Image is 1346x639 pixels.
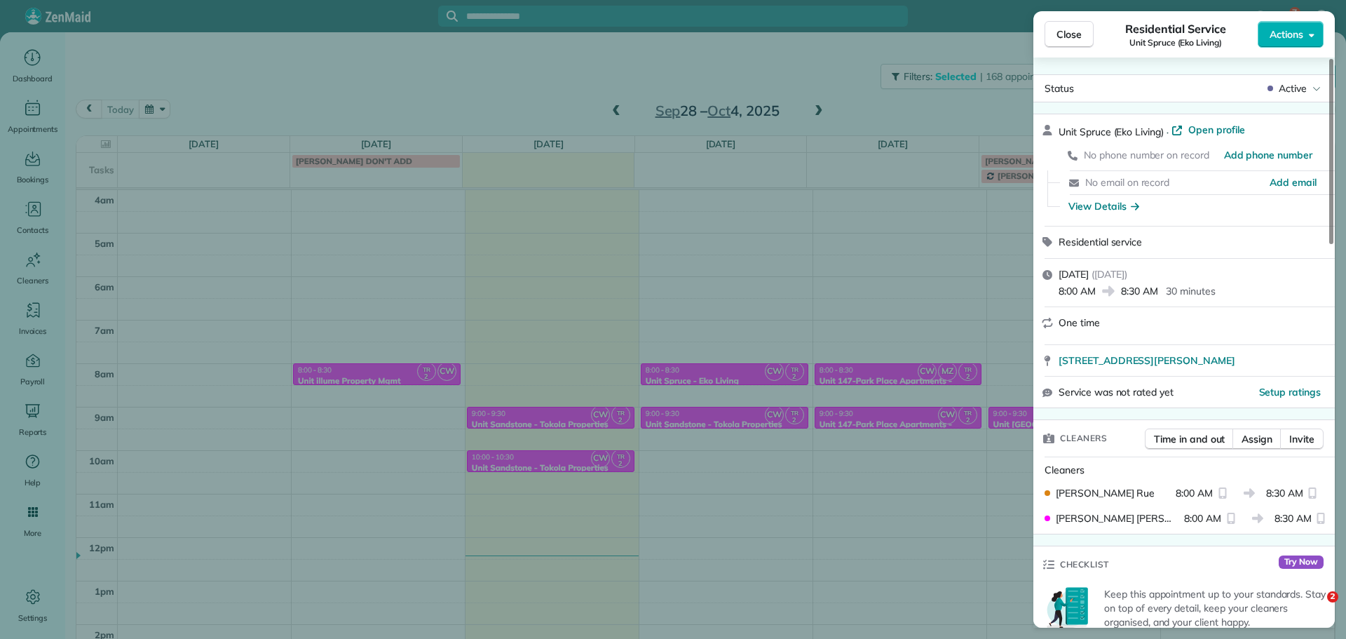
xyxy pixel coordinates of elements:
[1270,27,1303,41] span: Actions
[1274,511,1312,525] span: 8:30 AM
[1060,431,1107,445] span: Cleaners
[1045,464,1085,476] span: Cleaners
[1171,123,1245,137] a: Open profile
[1242,432,1272,446] span: Assign
[1045,82,1074,95] span: Status
[1056,511,1178,525] span: [PERSON_NAME] [PERSON_NAME]-German
[1056,27,1082,41] span: Close
[1059,316,1100,329] span: One time
[1184,511,1221,525] span: 8:00 AM
[1059,126,1164,138] span: Unit Spruce (Eko Living)
[1259,385,1321,399] button: Setup ratings
[1327,591,1338,603] span: 2
[1056,486,1155,500] span: [PERSON_NAME] Rue
[1059,354,1235,368] span: [STREET_ADDRESS][PERSON_NAME]
[1059,268,1089,281] span: [DATE]
[1145,429,1234,450] button: Time in and out
[1280,429,1324,450] button: Invite
[1059,385,1174,400] span: Service was not rated yet
[1224,148,1312,162] a: Add phone number
[1176,486,1213,500] span: 8:00 AM
[1289,432,1314,446] span: Invite
[1045,21,1094,48] button: Close
[1270,175,1317,189] a: Add email
[1125,20,1225,37] span: Residential Service
[1059,284,1096,298] span: 8:00 AM
[1154,432,1225,446] span: Time in and out
[1164,126,1171,137] span: ·
[1298,591,1332,625] iframe: Intercom live chat
[1085,176,1169,189] span: No email on record
[1129,37,1222,48] span: Unit Spruce (Eko Living)
[1068,199,1139,213] button: View Details
[1092,268,1127,281] span: ( [DATE] )
[1060,558,1109,572] span: Checklist
[1279,556,1324,570] span: Try Now
[1121,284,1158,298] span: 8:30 AM
[1084,149,1209,161] span: No phone number on record
[1166,284,1216,298] p: 30 minutes
[1188,123,1245,137] span: Open profile
[1232,429,1282,450] button: Assign
[1259,386,1321,398] span: Setup ratings
[1059,236,1142,248] span: Residential service
[1059,354,1326,368] a: [STREET_ADDRESS][PERSON_NAME]
[1279,81,1307,95] span: Active
[1104,587,1326,629] p: Keep this appointment up to your standards. Stay on top of every detail, keep your cleaners organ...
[1266,486,1303,500] span: 8:30 AM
